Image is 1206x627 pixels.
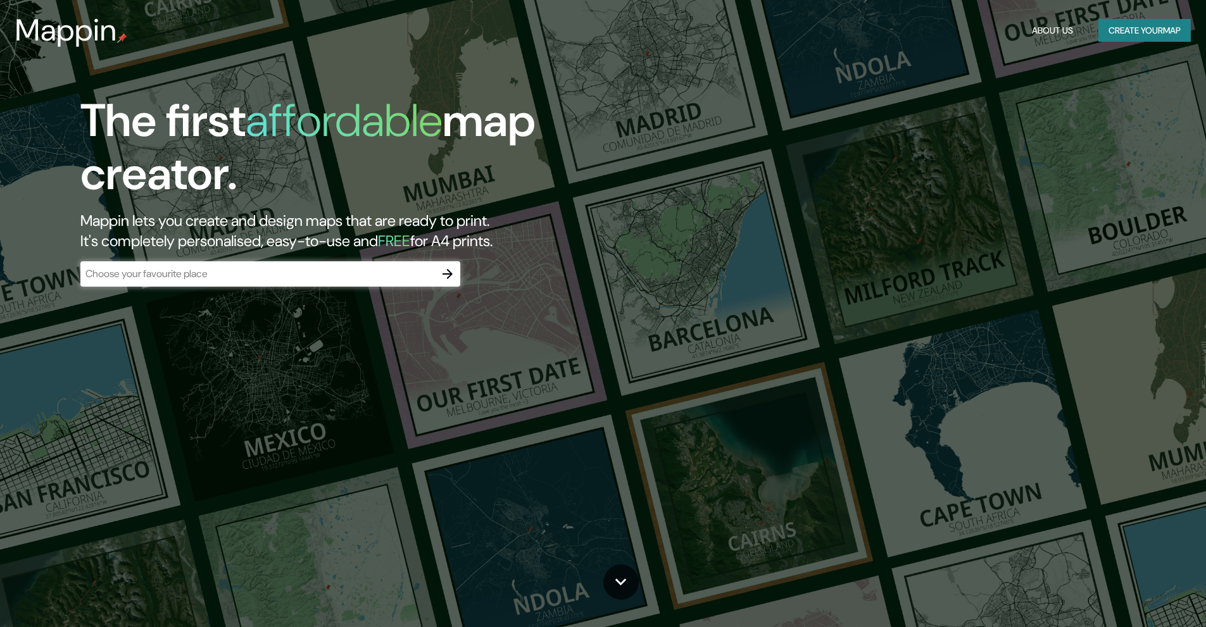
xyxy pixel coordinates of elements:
[1027,19,1078,42] button: About Us
[117,33,127,43] img: mappin-pin
[80,266,435,281] input: Choose your favourite place
[15,13,117,48] h3: Mappin
[80,211,684,251] h2: Mappin lets you create and design maps that are ready to print. It's completely personalised, eas...
[80,94,684,211] h1: The first map creator.
[378,231,410,251] h5: FREE
[1098,19,1191,42] button: Create yourmap
[246,91,443,150] h1: affordable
